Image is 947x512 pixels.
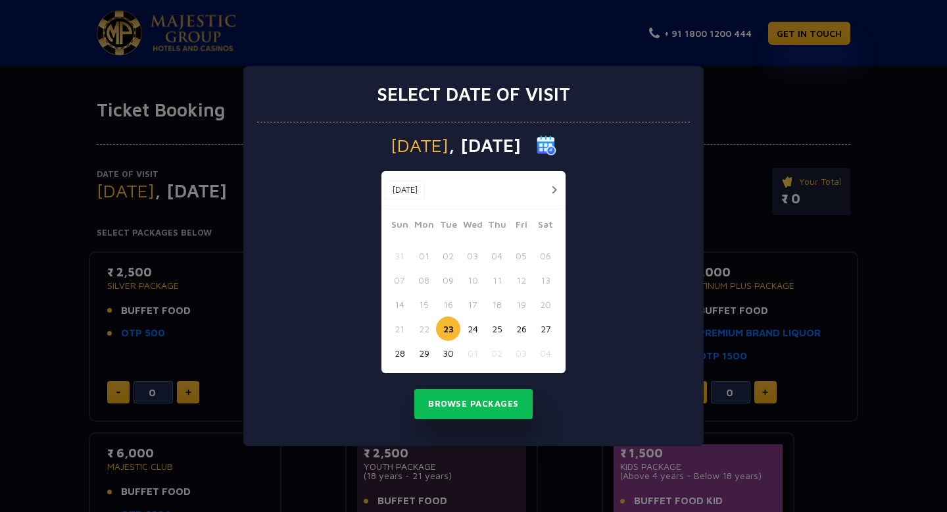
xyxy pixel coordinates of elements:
[436,341,460,365] button: 30
[412,268,436,292] button: 08
[436,217,460,236] span: Tue
[436,317,460,341] button: 23
[485,268,509,292] button: 11
[412,217,436,236] span: Mon
[387,317,412,341] button: 21
[387,243,412,268] button: 31
[460,268,485,292] button: 10
[460,217,485,236] span: Wed
[412,292,436,317] button: 15
[509,268,533,292] button: 12
[533,217,558,236] span: Sat
[509,243,533,268] button: 05
[533,292,558,317] button: 20
[412,317,436,341] button: 22
[485,217,509,236] span: Thu
[533,341,558,365] button: 04
[485,243,509,268] button: 04
[391,136,449,155] span: [DATE]
[412,243,436,268] button: 01
[460,243,485,268] button: 03
[414,389,533,419] button: Browse Packages
[460,317,485,341] button: 24
[436,268,460,292] button: 09
[436,243,460,268] button: 02
[387,341,412,365] button: 28
[449,136,521,155] span: , [DATE]
[537,136,556,155] img: calender icon
[412,341,436,365] button: 29
[509,217,533,236] span: Fri
[509,341,533,365] button: 03
[485,317,509,341] button: 25
[509,317,533,341] button: 26
[436,292,460,317] button: 16
[533,243,558,268] button: 06
[385,180,425,200] button: [DATE]
[533,317,558,341] button: 27
[460,341,485,365] button: 01
[387,217,412,236] span: Sun
[377,83,570,105] h3: Select date of visit
[485,341,509,365] button: 02
[485,292,509,317] button: 18
[509,292,533,317] button: 19
[460,292,485,317] button: 17
[387,268,412,292] button: 07
[387,292,412,317] button: 14
[533,268,558,292] button: 13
